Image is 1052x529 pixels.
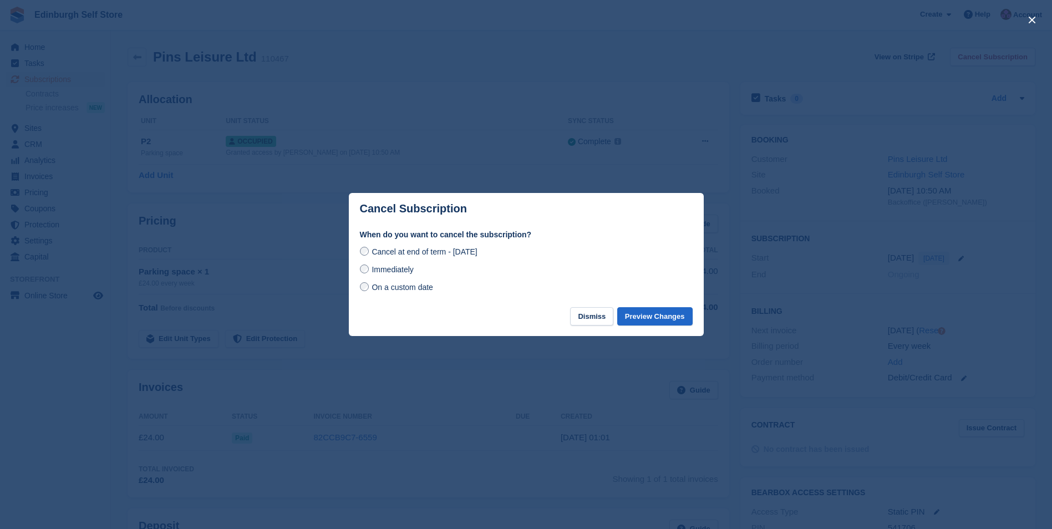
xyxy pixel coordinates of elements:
p: Cancel Subscription [360,202,467,215]
input: On a custom date [360,282,369,291]
button: Preview Changes [617,307,693,325]
span: On a custom date [372,283,433,292]
button: Dismiss [570,307,613,325]
input: Cancel at end of term - [DATE] [360,247,369,256]
input: Immediately [360,264,369,273]
span: Immediately [372,265,413,274]
button: close [1023,11,1041,29]
label: When do you want to cancel the subscription? [360,229,693,241]
span: Cancel at end of term - [DATE] [372,247,477,256]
